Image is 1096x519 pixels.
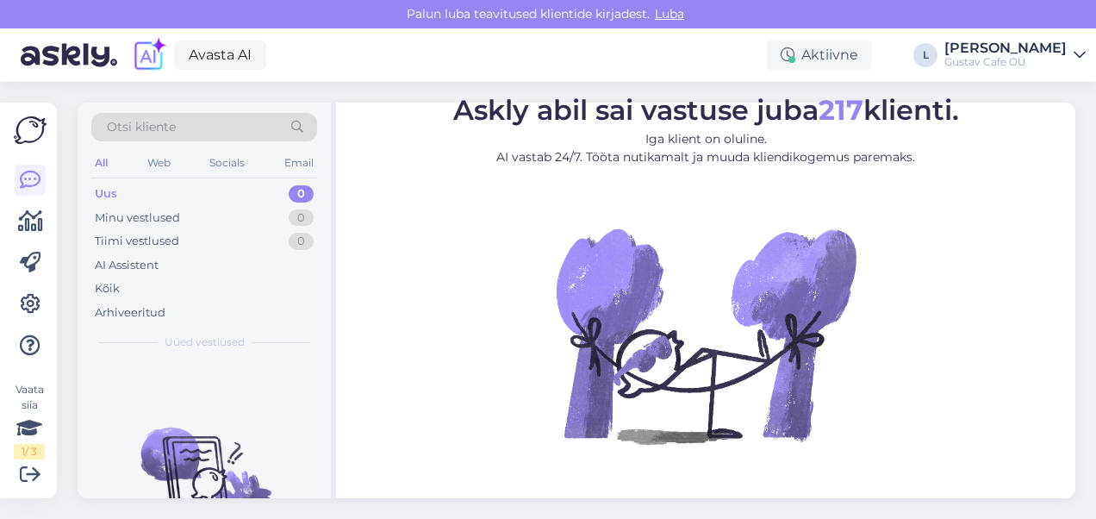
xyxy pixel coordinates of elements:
[14,116,47,144] img: Askly Logo
[14,444,45,460] div: 1 / 3
[453,130,959,166] p: Iga klient on oluline. AI vastab 24/7. Tööta nutikamalt ja muuda kliendikogemus paremaks.
[206,152,248,174] div: Socials
[767,40,872,71] div: Aktiivne
[913,43,937,67] div: L
[95,233,179,250] div: Tiimi vestlused
[107,118,176,136] span: Otsi kliente
[14,382,45,460] div: Vaata siia
[95,257,159,274] div: AI Assistent
[944,41,1086,69] a: [PERSON_NAME]Gustav Cafe OÜ
[289,185,314,203] div: 0
[289,233,314,250] div: 0
[551,180,861,491] img: No Chat active
[944,55,1067,69] div: Gustav Cafe OÜ
[174,41,266,70] a: Avasta AI
[95,304,165,322] div: Arhiveeritud
[944,41,1067,55] div: [PERSON_NAME]
[650,6,689,22] span: Luba
[289,209,314,227] div: 0
[819,93,863,127] b: 217
[95,209,180,227] div: Minu vestlused
[281,152,317,174] div: Email
[91,152,111,174] div: All
[144,152,174,174] div: Web
[453,93,959,127] span: Askly abil sai vastuse juba klienti.
[95,185,117,203] div: Uus
[131,37,167,73] img: explore-ai
[95,280,120,297] div: Kõik
[165,335,245,350] span: Uued vestlused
